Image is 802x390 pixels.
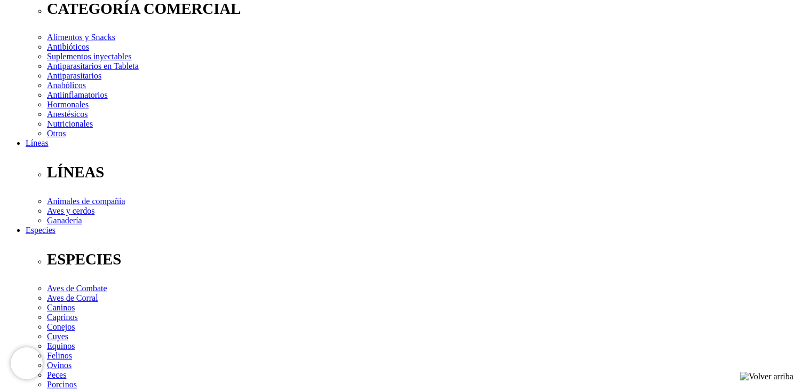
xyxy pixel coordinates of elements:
a: Antibióticos [47,42,89,51]
img: Volver arriba [740,372,793,381]
a: Suplementos inyectables [47,52,132,61]
a: Alimentos y Snacks [47,33,115,42]
a: Conejos [47,322,75,331]
p: ESPECIES [47,251,798,268]
a: Anestésicos [47,110,88,119]
a: Hormonales [47,100,89,109]
a: Peces [47,370,66,379]
iframe: Brevo live chat [11,347,43,379]
a: Anabólicos [47,81,86,90]
a: Equinos [47,341,75,350]
a: Cuyes [47,332,68,341]
p: LÍNEAS [47,163,798,181]
a: Caninos [47,303,75,312]
a: Líneas [26,138,49,147]
a: Aves de Combate [47,284,107,293]
a: Ganadería [47,216,82,225]
a: Ovinos [47,361,72,370]
a: Aves y cerdos [47,206,94,215]
a: Nutricionales [47,119,93,128]
a: Aves de Corral [47,293,98,302]
a: Caprinos [47,313,78,322]
a: Porcinos [47,380,77,389]
a: Especies [26,225,55,235]
a: Antiinflamatorios [47,90,108,99]
a: Antiparasitarios [47,71,101,80]
a: Felinos [47,351,72,360]
a: Antiparasitarios en Tableta [47,61,139,71]
a: Animales de compañía [47,197,125,206]
a: Otros [47,129,66,138]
